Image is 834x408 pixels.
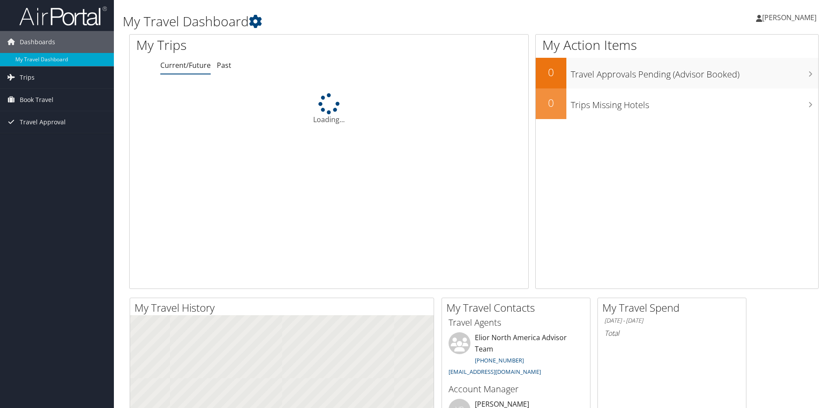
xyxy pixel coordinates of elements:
div: Loading... [130,93,528,125]
a: Past [217,60,231,70]
h3: Travel Agents [449,317,583,329]
h2: My Travel Contacts [446,300,590,315]
a: 0Travel Approvals Pending (Advisor Booked) [536,58,818,88]
h3: Travel Approvals Pending (Advisor Booked) [571,64,818,81]
h1: My Trips [136,36,356,54]
h3: Trips Missing Hotels [571,95,818,111]
span: [PERSON_NAME] [762,13,816,22]
h2: 0 [536,65,566,80]
li: Elior North America Advisor Team [444,332,588,379]
h1: My Action Items [536,36,818,54]
span: Trips [20,67,35,88]
a: 0Trips Missing Hotels [536,88,818,119]
span: Travel Approval [20,111,66,133]
a: [PERSON_NAME] [756,4,825,31]
h3: Account Manager [449,383,583,395]
h2: My Travel History [134,300,434,315]
h2: My Travel Spend [602,300,746,315]
h1: My Travel Dashboard [123,12,591,31]
a: [PHONE_NUMBER] [475,356,524,364]
h6: [DATE] - [DATE] [604,317,739,325]
a: Current/Future [160,60,211,70]
span: Book Travel [20,89,53,111]
span: Dashboards [20,31,55,53]
h6: Total [604,328,739,338]
h2: 0 [536,95,566,110]
a: [EMAIL_ADDRESS][DOMAIN_NAME] [449,368,541,376]
img: airportal-logo.png [19,6,107,26]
